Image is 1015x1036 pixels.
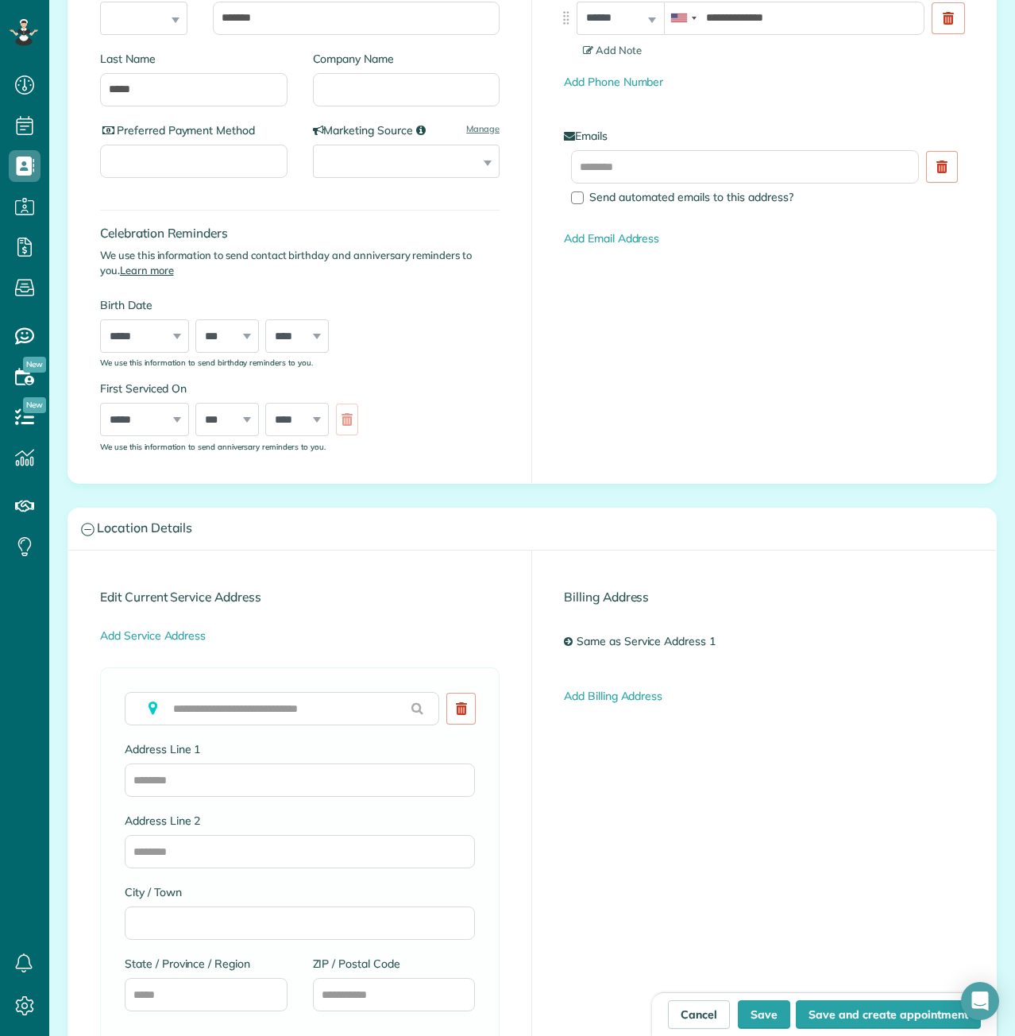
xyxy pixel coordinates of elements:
sub: We use this information to send birthday reminders to you. [100,358,313,367]
a: Same as Service Address 1 [573,628,727,656]
h4: Edit Current Service Address [100,590,500,604]
sub: We use this information to send anniversary reminders to you. [100,442,326,451]
p: We use this information to send contact birthday and anniversary reminders to you. [100,248,500,278]
label: Preferred Payment Method [100,122,288,138]
span: New [23,397,46,413]
label: State / Province / Region [125,956,288,972]
span: Add Note [583,44,642,56]
a: Add Email Address [564,231,659,245]
button: Save [738,1000,790,1029]
div: United States: +1 [665,2,701,34]
label: Birth Date [100,297,366,313]
label: Company Name [313,51,500,67]
label: Emails [564,128,964,144]
a: Location Details [68,508,996,549]
h4: Billing Address [564,590,964,604]
span: New [23,357,46,373]
label: ZIP / Postal Code [313,956,476,972]
label: Marketing Source [313,122,500,138]
a: Manage [466,122,500,135]
span: Send automated emails to this address? [589,190,793,204]
a: Cancel [668,1000,730,1029]
a: Add Phone Number [564,75,663,89]
label: First Serviced On [100,381,366,396]
h4: Celebration Reminders [100,226,500,240]
a: Add Billing Address [564,689,662,703]
label: Address Line 2 [125,813,475,829]
label: City / Town [125,884,475,900]
label: Last Name [100,51,288,67]
img: drag_indicator-119b368615184ecde3eda3c64c821f6cf29d3e2b97b89ee44bc31753036683e5.png [558,10,574,26]
label: Address Line 1 [125,741,475,757]
button: Save and create appointment [796,1000,981,1029]
a: Add Service Address [100,628,206,643]
a: Learn more [120,264,174,276]
div: Open Intercom Messenger [961,982,999,1020]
